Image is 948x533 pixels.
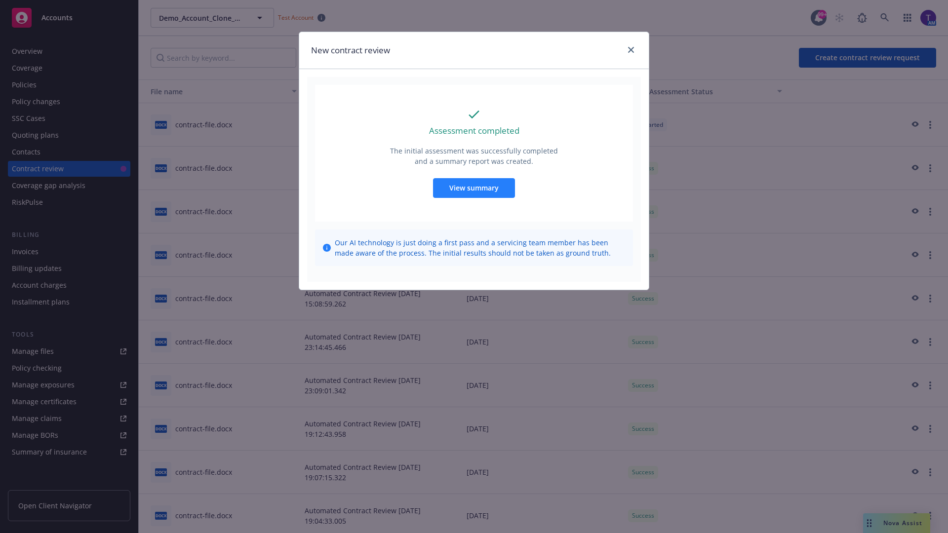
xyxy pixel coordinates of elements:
p: Assessment completed [429,124,519,137]
p: The initial assessment was successfully completed and a summary report was created. [389,146,559,166]
a: close [625,44,637,56]
span: Our AI technology is just doing a first pass and a servicing team member has been made aware of t... [335,237,625,258]
button: View summary [433,178,515,198]
span: View summary [449,183,499,192]
h1: New contract review [311,44,390,57]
